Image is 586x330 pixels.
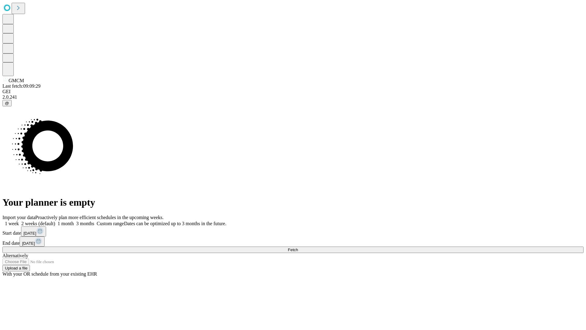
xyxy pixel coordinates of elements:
[2,100,12,106] button: @
[76,221,94,226] span: 3 months
[2,271,97,277] span: With your OR schedule from your existing EHR
[2,226,584,237] div: Start date
[21,226,46,237] button: [DATE]
[124,221,226,226] span: Dates can be optimized up to 3 months in the future.
[2,215,35,220] span: Import your data
[2,197,584,208] h1: Your planner is empty
[35,215,164,220] span: Proactively plan more efficient schedules in the upcoming weeks.
[97,221,124,226] span: Custom range
[21,221,55,226] span: 2 weeks (default)
[5,101,9,105] span: @
[2,94,584,100] div: 2.0.241
[9,78,24,83] span: GMCM
[24,231,36,236] span: [DATE]
[2,89,584,94] div: GEI
[20,237,45,247] button: [DATE]
[2,253,28,258] span: Alternatively
[2,265,30,271] button: Upload a file
[58,221,74,226] span: 1 month
[2,83,41,89] span: Last fetch: 09:09:29
[22,241,35,246] span: [DATE]
[2,237,584,247] div: End date
[2,247,584,253] button: Fetch
[288,248,298,252] span: Fetch
[5,221,19,226] span: 1 week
